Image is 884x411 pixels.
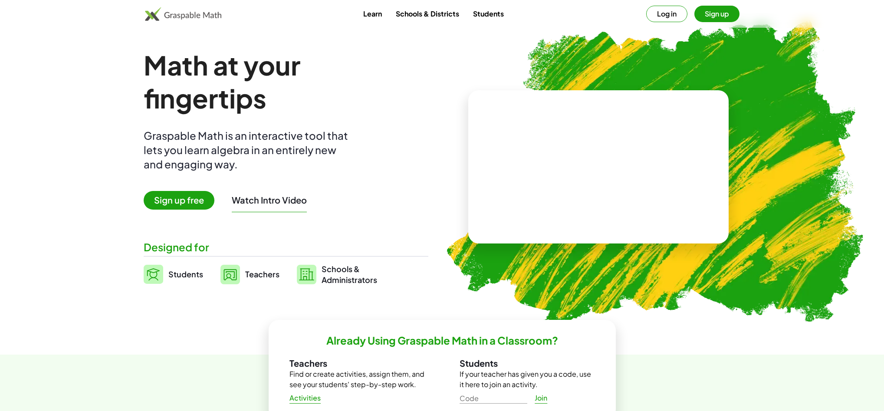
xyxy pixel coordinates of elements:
[289,358,425,369] h3: Teachers
[220,263,279,285] a: Teachers
[646,6,687,22] button: Log in
[289,369,425,390] p: Find or create activities, assign them, and see your students' step-by-step work.
[326,334,558,347] h2: Already Using Graspable Math in a Classroom?
[168,269,203,279] span: Students
[533,135,664,200] video: What is this? This is dynamic math notation. Dynamic math notation plays a central role in how Gr...
[232,194,307,206] button: Watch Intro Video
[535,394,548,403] span: Join
[389,6,466,22] a: Schools & Districts
[297,263,377,285] a: Schools &Administrators
[356,6,389,22] a: Learn
[245,269,279,279] span: Teachers
[144,263,203,285] a: Students
[289,394,321,403] span: Activities
[144,49,420,115] h1: Math at your fingertips
[283,390,328,406] a: Activities
[322,263,377,285] span: Schools & Administrators
[466,6,511,22] a: Students
[144,128,352,171] div: Graspable Math is an interactive tool that lets you learn algebra in an entirely new and engaging...
[144,240,428,254] div: Designed for
[694,6,739,22] button: Sign up
[144,265,163,284] img: svg%3e
[144,191,214,210] span: Sign up free
[460,358,595,369] h3: Students
[220,265,240,284] img: svg%3e
[527,390,555,406] a: Join
[297,265,316,284] img: svg%3e
[460,369,595,390] p: If your teacher has given you a code, use it here to join an activity.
